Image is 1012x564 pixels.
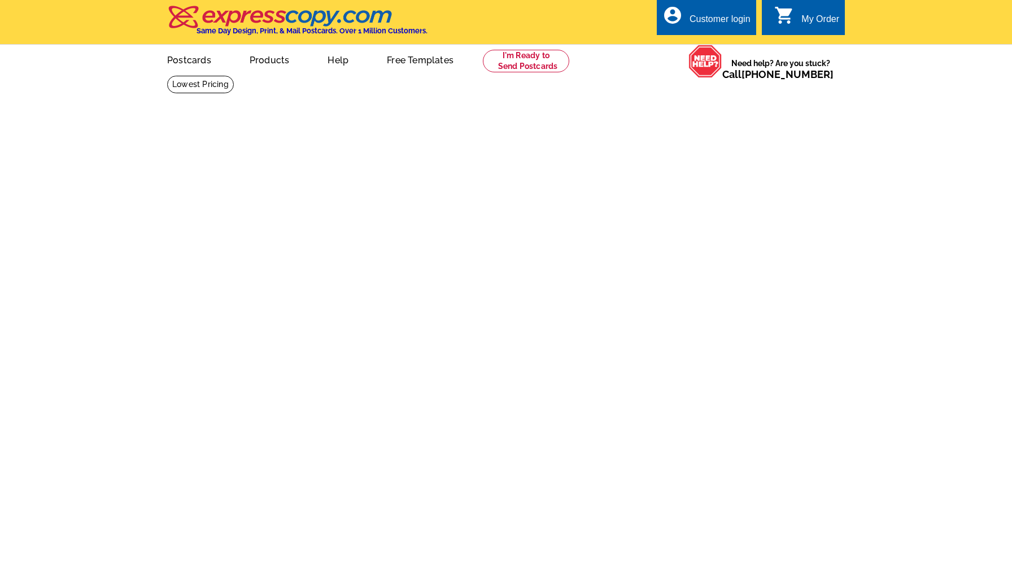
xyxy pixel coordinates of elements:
[722,58,839,80] span: Need help? Are you stuck?
[688,45,722,78] img: help
[774,12,839,27] a: shopping_cart My Order
[197,27,428,35] h4: Same Day Design, Print, & Mail Postcards. Over 1 Million Customers.
[232,46,308,72] a: Products
[774,5,795,25] i: shopping_cart
[149,46,229,72] a: Postcards
[309,46,367,72] a: Help
[662,5,683,25] i: account_circle
[167,14,428,35] a: Same Day Design, Print, & Mail Postcards. Over 1 Million Customers.
[722,68,834,80] span: Call
[801,14,839,30] div: My Order
[369,46,472,72] a: Free Templates
[690,14,751,30] div: Customer login
[662,12,751,27] a: account_circle Customer login
[741,68,834,80] a: [PHONE_NUMBER]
